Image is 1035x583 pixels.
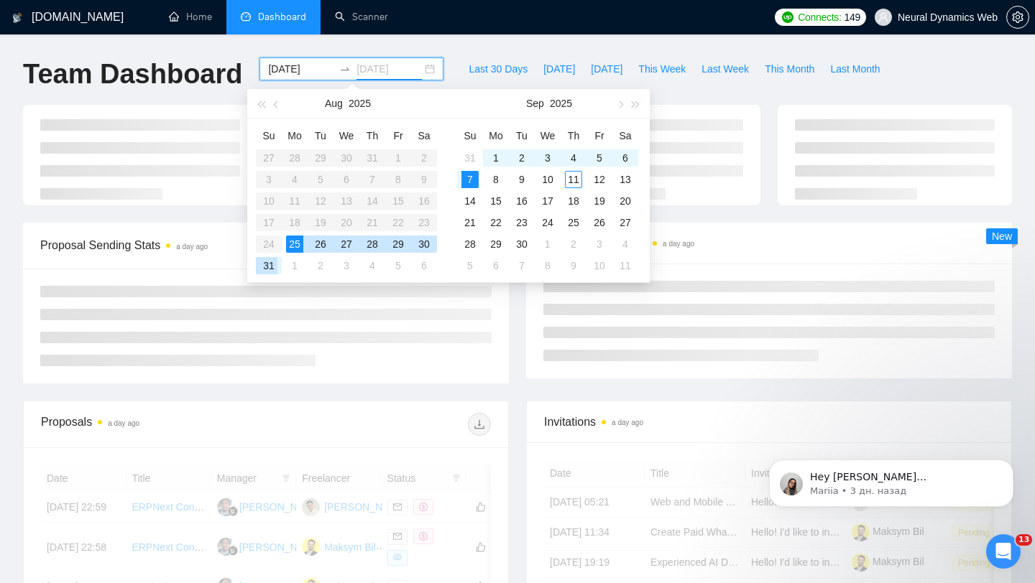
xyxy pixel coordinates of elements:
[411,233,437,255] td: 2025-08-30
[457,169,483,190] td: 2025-09-07
[591,171,608,188] div: 12
[591,235,608,253] div: 3
[12,6,22,29] img: logo
[390,257,407,274] div: 5
[108,419,139,427] time: a day ago
[617,171,634,188] div: 13
[992,230,1012,242] span: New
[630,57,694,80] button: This Week
[612,169,638,190] td: 2025-09-13
[356,61,422,77] input: End date
[535,147,561,169] td: 2025-09-03
[487,235,505,253] div: 29
[41,413,266,436] div: Proposals
[312,257,329,274] div: 2
[483,169,509,190] td: 2025-09-08
[513,214,530,231] div: 23
[845,9,860,25] span: 149
[483,124,509,147] th: Mo
[349,89,371,118] button: 2025
[612,212,638,233] td: 2025-09-27
[364,235,381,253] div: 28
[586,190,612,212] td: 2025-09-19
[359,255,385,276] td: 2025-09-04
[483,212,509,233] td: 2025-09-22
[461,257,479,274] div: 5
[335,11,388,23] a: searchScanner
[469,61,528,77] span: Last 30 Days
[591,257,608,274] div: 10
[461,192,479,210] div: 14
[415,235,433,253] div: 30
[591,192,608,210] div: 19
[513,235,530,253] div: 30
[539,149,556,167] div: 3
[586,255,612,276] td: 2025-10-10
[747,429,1035,530] iframe: To enrich screen reader interactions, please activate Accessibility in Grammarly extension settings
[483,255,509,276] td: 2025-10-06
[483,190,509,212] td: 2025-09-15
[612,190,638,212] td: 2025-09-20
[282,255,308,276] td: 2025-09-01
[256,124,282,147] th: Su
[487,257,505,274] div: 6
[282,233,308,255] td: 2025-08-25
[385,124,411,147] th: Fr
[385,255,411,276] td: 2025-09-05
[308,124,333,147] th: Tu
[617,235,634,253] div: 4
[487,192,505,210] div: 15
[509,147,535,169] td: 2025-09-02
[617,257,634,274] div: 11
[561,190,586,212] td: 2025-09-18
[325,89,343,118] button: Aug
[617,214,634,231] div: 27
[561,233,586,255] td: 2025-10-02
[535,255,561,276] td: 2025-10-08
[385,233,411,255] td: 2025-08-29
[539,214,556,231] div: 24
[612,147,638,169] td: 2025-09-06
[535,124,561,147] th: We
[591,214,608,231] div: 26
[457,233,483,255] td: 2025-09-28
[457,255,483,276] td: 2025-10-05
[509,190,535,212] td: 2025-09-16
[513,257,530,274] div: 7
[539,171,556,188] div: 10
[822,57,888,80] button: Last Month
[561,124,586,147] th: Th
[526,89,544,118] button: Sep
[586,124,612,147] th: Fr
[565,171,582,188] div: 11
[286,257,303,274] div: 1
[1006,6,1029,29] button: setting
[457,212,483,233] td: 2025-09-21
[565,214,582,231] div: 25
[535,57,583,80] button: [DATE]
[612,255,638,276] td: 2025-10-11
[612,419,643,426] time: a day ago
[663,240,694,248] time: a day ago
[565,235,582,253] div: 2
[23,57,242,91] h1: Team Dashboard
[487,214,505,231] div: 22
[339,63,351,75] span: to
[461,57,535,80] button: Last 30 Days
[487,149,505,167] div: 1
[694,57,757,80] button: Last Week
[561,147,586,169] td: 2025-09-04
[339,63,351,75] span: swap-right
[40,236,329,254] span: Proposal Sending Stats
[513,192,530,210] div: 16
[612,124,638,147] th: Sa
[176,243,208,251] time: a day ago
[359,124,385,147] th: Th
[535,233,561,255] td: 2025-10-01
[483,233,509,255] td: 2025-09-29
[252,6,278,32] div: Закрыть
[487,171,505,188] div: 8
